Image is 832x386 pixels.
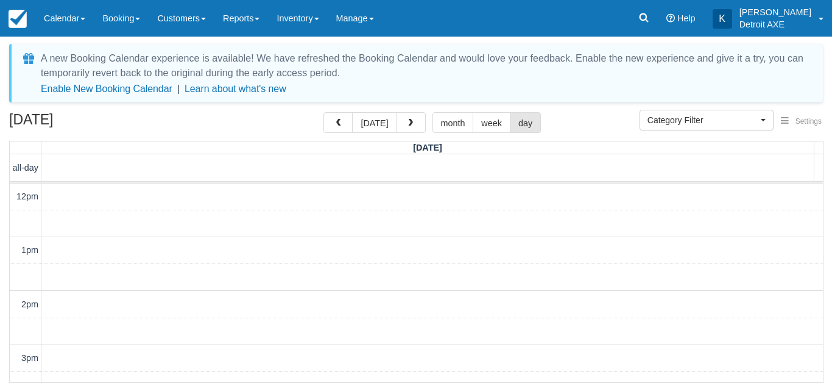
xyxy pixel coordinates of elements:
[9,10,27,28] img: checkfront-main-nav-mini-logo.png
[666,14,675,23] i: Help
[432,112,474,133] button: month
[774,113,829,130] button: Settings
[9,112,163,135] h2: [DATE]
[795,117,822,126] span: Settings
[413,143,442,152] span: [DATE]
[13,163,38,173] span: all-day
[677,13,696,23] span: Help
[16,191,38,201] span: 12pm
[21,245,38,255] span: 1pm
[739,6,811,18] p: [PERSON_NAME]
[647,114,758,126] span: Category Filter
[713,9,732,29] div: K
[41,83,172,95] button: Enable New Booking Calendar
[21,299,38,309] span: 2pm
[739,18,811,30] p: Detroit AXE
[473,112,510,133] button: week
[352,112,397,133] button: [DATE]
[640,110,774,130] button: Category Filter
[177,84,180,94] span: |
[185,84,286,94] a: Learn about what's new
[41,51,808,80] div: A new Booking Calendar experience is available! We have refreshed the Booking Calendar and would ...
[21,353,38,363] span: 3pm
[510,112,541,133] button: day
